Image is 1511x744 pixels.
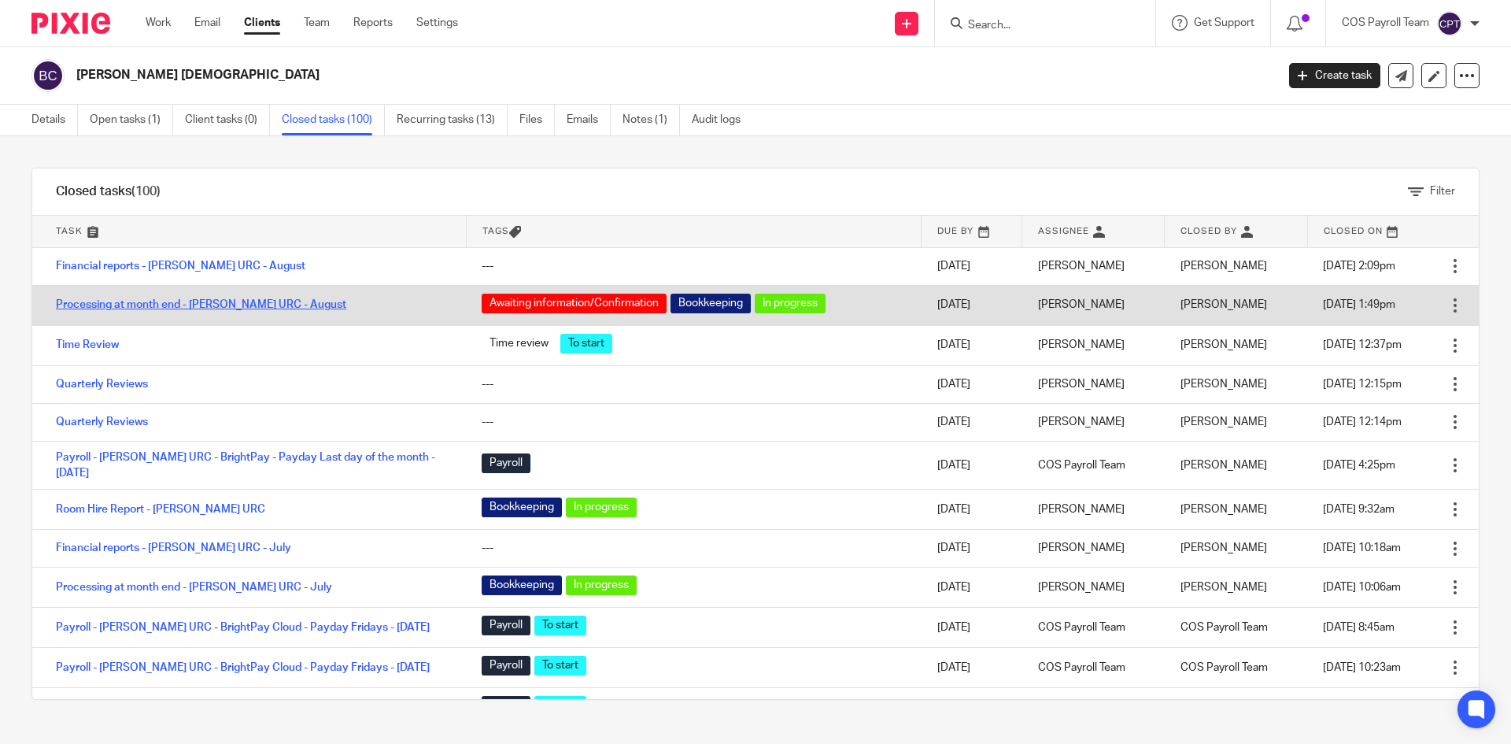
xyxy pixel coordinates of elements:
span: Payroll [482,656,530,676]
a: Financial reports - [PERSON_NAME] URC - August [56,261,305,272]
td: [DATE] [922,608,1022,648]
span: Payroll [482,453,530,473]
a: Audit logs [692,105,752,135]
td: [PERSON_NAME] [1022,325,1165,365]
div: --- [482,258,905,274]
a: Time Review [56,339,119,350]
a: Reports [353,15,393,31]
span: Awaiting information/Confirmation [482,294,667,313]
td: [PERSON_NAME] [1022,490,1165,530]
td: [DATE] [922,688,1022,728]
td: [DATE] [922,325,1022,365]
span: [DATE] 1:49pm [1323,299,1395,310]
a: Notes (1) [623,105,680,135]
span: [PERSON_NAME] [1180,416,1267,428]
a: Create task [1289,63,1380,88]
span: To start [534,656,586,676]
a: Details [31,105,78,135]
a: Quarterly Reviews [56,416,148,428]
div: --- [482,414,905,430]
a: Payroll - [PERSON_NAME] URC - BrightPay Cloud - Payday Fridays - [DATE] [56,622,430,633]
a: Room Hire Report - [PERSON_NAME] URC [56,504,265,515]
span: [DATE] 12:37pm [1323,339,1402,350]
td: [PERSON_NAME] [1022,365,1165,403]
td: COS Payroll Team [1022,648,1165,688]
span: [DATE] 8:45am [1323,622,1395,633]
div: --- [482,540,905,556]
span: To start [560,334,612,353]
span: Bookkeeping [671,294,751,313]
h1: Closed tasks [56,183,161,200]
span: In progress [566,576,637,595]
span: Filter [1430,186,1455,197]
td: [DATE] [922,530,1022,568]
span: COS Payroll Team [1180,622,1268,633]
a: Processing at month end - [PERSON_NAME] URC - August [56,299,346,310]
td: [DATE] [922,490,1022,530]
span: [PERSON_NAME] [1180,582,1267,593]
a: Emails [567,105,611,135]
td: [PERSON_NAME] [1022,530,1165,568]
span: [DATE] 12:14pm [1323,416,1402,428]
td: [PERSON_NAME] [1022,568,1165,608]
span: Get Support [1194,17,1254,28]
span: Payroll [482,696,530,716]
a: Financial reports - [PERSON_NAME] URC - July [56,542,291,553]
img: svg%3E [31,59,65,92]
span: [DATE] 10:23am [1323,662,1401,673]
span: Payroll [482,616,530,635]
th: Tags [466,216,921,247]
a: Settings [416,15,458,31]
td: [DATE] [922,365,1022,403]
td: [DATE] [922,441,1022,490]
p: COS Payroll Team [1342,15,1429,31]
a: Recurring tasks (13) [397,105,508,135]
a: Email [194,15,220,31]
span: Bookkeeping [482,576,562,595]
td: [PERSON_NAME] [1022,247,1165,285]
span: Time review [482,334,556,353]
span: To start [534,616,586,635]
span: [PERSON_NAME] [1180,261,1267,272]
a: Payroll - [PERSON_NAME] URC - BrightPay Cloud - Payday Fridays - [DATE] [56,662,430,673]
span: [PERSON_NAME] [1180,379,1267,390]
td: [DATE] [922,247,1022,285]
span: [PERSON_NAME] [1180,299,1267,310]
img: Pixie [31,13,110,34]
a: Quarterly Reviews [56,379,148,390]
td: [DATE] [922,403,1022,441]
span: [PERSON_NAME] [1180,504,1267,515]
span: To start [534,696,586,716]
a: Team [304,15,330,31]
span: [DATE] 10:06am [1323,582,1401,593]
span: In progress [755,294,826,313]
a: Client tasks (0) [185,105,270,135]
span: [PERSON_NAME] [1180,543,1267,554]
span: COS Payroll Team [1180,662,1268,673]
td: COS Payroll Team [1022,441,1165,490]
span: [DATE] 12:15pm [1323,379,1402,390]
td: [PERSON_NAME] [1022,285,1165,325]
a: Processing at month end - [PERSON_NAME] URC - July [56,582,332,593]
a: Files [519,105,555,135]
div: --- [482,376,905,392]
a: Work [146,15,171,31]
td: COS Payroll Team [1022,608,1165,648]
a: Closed tasks (100) [282,105,385,135]
span: [DATE] 4:25pm [1323,460,1395,471]
span: [PERSON_NAME] [1180,339,1267,350]
td: [DATE] [922,568,1022,608]
span: [DATE] 10:18am [1323,543,1401,554]
span: In progress [566,498,637,517]
h2: [PERSON_NAME] [DEMOGRAPHIC_DATA] [76,67,1028,83]
a: Payroll - [PERSON_NAME] URC - BrightPay - Payday Last day of the month - [DATE] [56,452,435,479]
a: Clients [244,15,280,31]
span: Bookkeeping [482,498,562,517]
span: [DATE] 9:32am [1323,504,1395,515]
span: [DATE] 2:09pm [1323,261,1395,272]
td: COS Payroll Team [1022,688,1165,728]
td: [DATE] [922,285,1022,325]
span: (100) [131,185,161,198]
td: [PERSON_NAME] [1022,403,1165,441]
img: svg%3E [1437,11,1462,36]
